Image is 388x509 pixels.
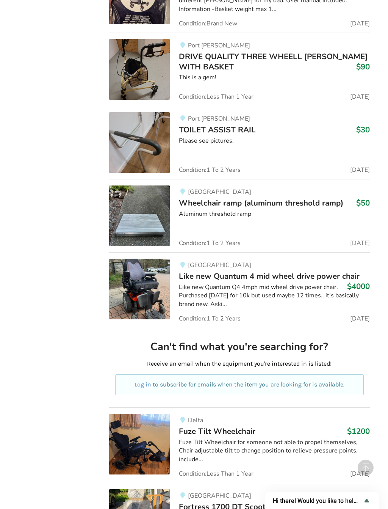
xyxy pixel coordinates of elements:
[109,179,369,252] a: mobility-wheelchair ramp (aluminum threshold ramp)[GEOGRAPHIC_DATA]Wheelchair ramp (aluminum thre...
[115,340,363,353] h2: Can't find what you're searching for?
[179,283,369,309] div: Like new Quantum Q4 4mph mid wheel drive power chair. Purchased [DATE] for 10k but used maybe 12 ...
[179,198,343,208] span: Wheelchair ramp (aluminum threshold ramp)
[179,426,255,437] span: Fuze Tilt Wheelchair
[350,316,370,322] span: [DATE]
[350,471,370,477] span: [DATE]
[188,115,250,123] span: Port [PERSON_NAME]
[179,94,253,100] span: Condition: Less Than 1 Year
[347,281,370,291] h3: $4000
[109,252,369,328] a: mobility-like new quantum 4 mid wheel drive power chair[GEOGRAPHIC_DATA]Like new Quantum 4 mid wh...
[188,261,251,269] span: [GEOGRAPHIC_DATA]
[179,210,369,218] div: Aluminum threshold ramp
[188,492,251,500] span: [GEOGRAPHIC_DATA]
[347,426,370,436] h3: $1200
[109,33,369,106] a: mobility-drive quality three wheell walker with basketPort [PERSON_NAME]DRIVE QUALITY THREE WHEEL...
[179,124,256,135] span: TOILET ASSIST RAIL
[273,496,371,505] button: Show survey - Hi there! Would you like to help us improve AssistList?
[179,167,241,173] span: Condition: 1 To 2 Years
[109,185,170,246] img: mobility-wheelchair ramp (aluminum threshold ramp)
[109,39,170,100] img: mobility-drive quality three wheell walker with basket
[188,188,251,196] span: [GEOGRAPHIC_DATA]
[179,438,369,464] div: Fuze Tilt Wheelchair for someone not able to propel themselves, Chair adjustable tilt to change p...
[350,167,370,173] span: [DATE]
[356,62,370,72] h3: $90
[179,471,253,477] span: Condition: Less Than 1 Year
[356,125,370,135] h3: $30
[124,380,354,389] p: to subscribe for emails when the item you are looking for is available.
[179,240,241,246] span: Condition: 1 To 2 Years
[188,416,203,424] span: Delta
[350,240,370,246] span: [DATE]
[109,259,170,319] img: mobility-like new quantum 4 mid wheel drive power chair
[273,497,362,504] span: Hi there! Would you like to help us improve AssistList?
[109,112,170,173] img: bathroom safety-toilet assist rail
[179,73,369,82] div: This is a gem!
[115,360,363,368] p: Receive an email when the equipment you're interested in is listed!
[135,381,151,388] a: Log in
[179,51,368,72] span: DRIVE QUALITY THREE WHEELL [PERSON_NAME] WITH BASKET
[109,106,369,179] a: bathroom safety-toilet assist rail Port [PERSON_NAME]TOILET ASSIST RAIL$30Please see pictures.Con...
[179,271,360,281] span: Like new Quantum 4 mid wheel drive power chair
[109,414,170,474] img: mobility-fuze tilt wheelchair
[350,20,370,27] span: [DATE]
[188,41,250,50] span: Port [PERSON_NAME]
[109,407,369,483] a: mobility-fuze tilt wheelchairDeltaFuze Tilt Wheelchair$1200Fuze Tilt Wheelchair for someone not a...
[179,137,369,145] div: Please see pictures.
[350,94,370,100] span: [DATE]
[179,316,241,322] span: Condition: 1 To 2 Years
[179,20,237,27] span: Condition: Brand New
[356,198,370,208] h3: $50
